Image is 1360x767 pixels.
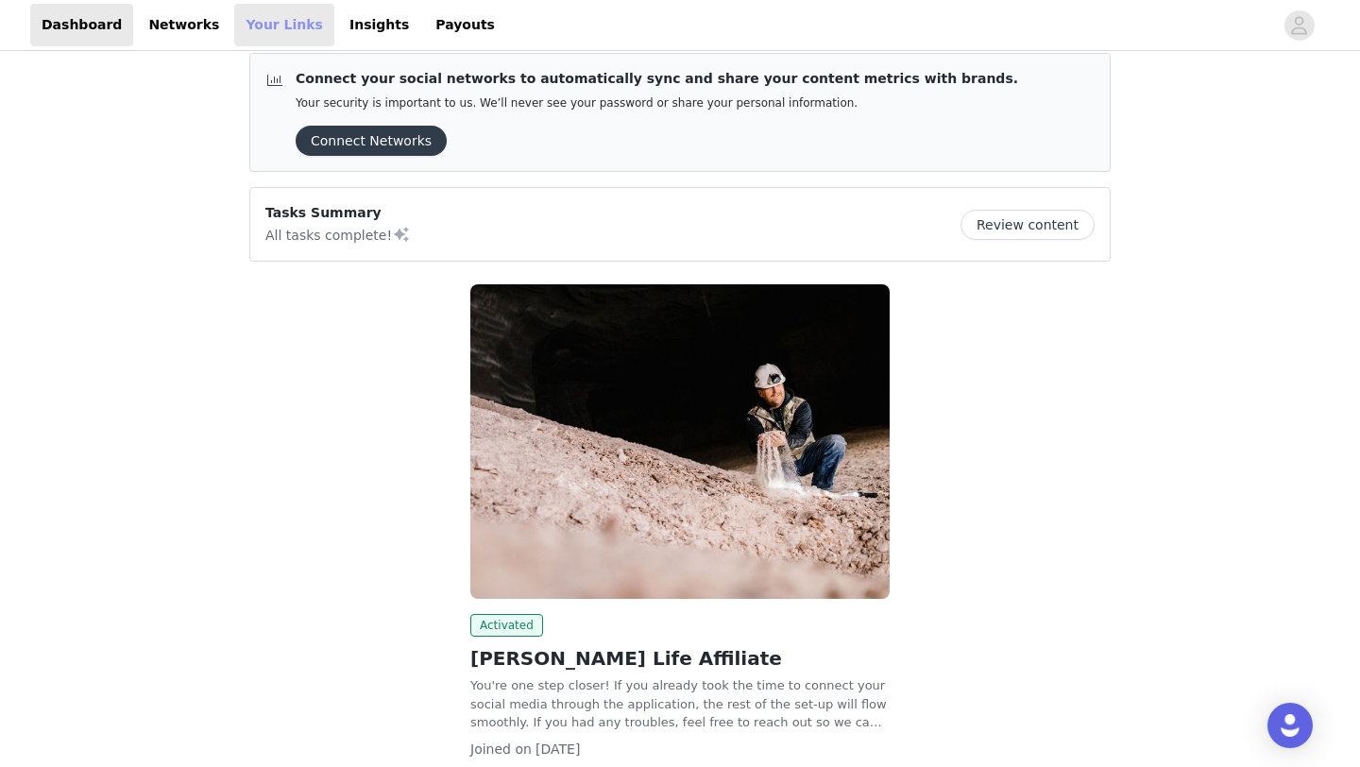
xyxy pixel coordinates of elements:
[265,203,411,223] p: Tasks Summary
[296,126,447,156] button: Connect Networks
[137,4,230,46] a: Networks
[470,644,890,673] h2: [PERSON_NAME] Life Affiliate
[470,284,890,599] img: Real Salt
[265,223,411,246] p: All tasks complete!
[1290,10,1308,41] div: avatar
[234,4,334,46] a: Your Links
[535,741,580,757] span: [DATE]
[30,4,133,46] a: Dashboard
[960,210,1095,240] button: Review content
[338,4,420,46] a: Insights
[470,614,543,637] span: Activated
[296,69,1018,89] p: Connect your social networks to automatically sync and share your content metrics with brands.
[470,676,890,732] p: You're one step closer! If you already took the time to connect your social media through the app...
[296,96,1018,111] p: Your security is important to us. We’ll never see your password or share your personal information.
[424,4,506,46] a: Payouts
[470,741,532,757] span: Joined on
[1267,703,1313,748] div: Open Intercom Messenger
